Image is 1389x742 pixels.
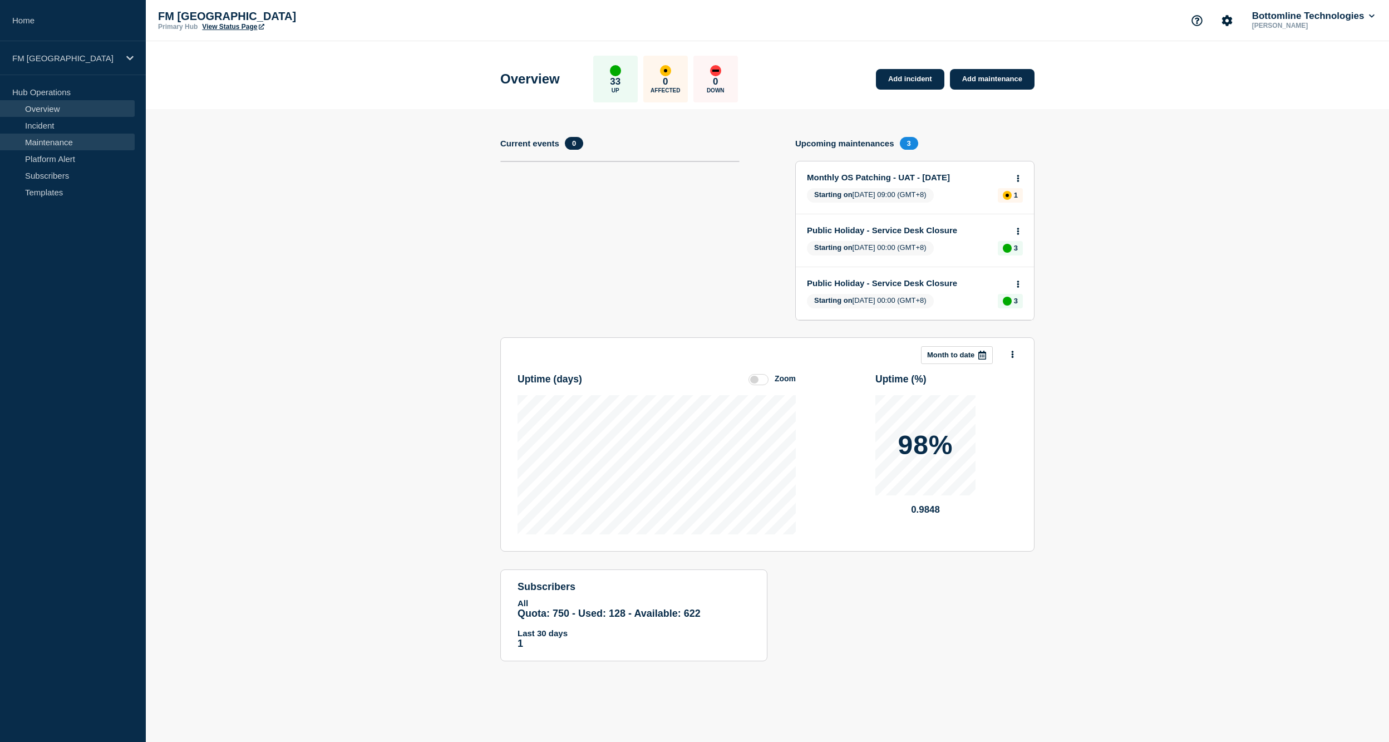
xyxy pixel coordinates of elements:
p: Primary Hub [158,23,198,31]
p: [PERSON_NAME] [1250,22,1366,30]
p: Down [707,87,725,94]
p: 0 [713,76,718,87]
p: Month to date [927,351,974,359]
p: All [518,598,750,608]
h4: subscribers [518,581,750,593]
span: 3 [900,137,918,150]
div: down [710,65,721,76]
span: [DATE] 09:00 (GMT+8) [807,188,934,203]
p: 3 [1014,244,1018,252]
a: Public Holiday - Service Desk Closure [807,225,1008,235]
button: Month to date [921,346,993,364]
p: 3 [1014,297,1018,305]
a: Add maintenance [950,69,1035,90]
p: Up [612,87,619,94]
h3: Uptime ( days ) [518,374,582,385]
button: Support [1185,9,1209,32]
span: Quota: 750 - Used: 128 - Available: 622 [518,608,701,619]
div: Zoom [775,374,796,383]
a: Monthly OS Patching - UAT - [DATE] [807,173,1008,182]
span: Starting on [814,243,853,252]
p: 1 [518,638,750,650]
div: up [1003,244,1012,253]
span: [DATE] 00:00 (GMT+8) [807,241,934,255]
h1: Overview [500,71,560,87]
div: up [610,65,621,76]
a: Add incident [876,69,944,90]
p: 98% [898,432,953,459]
p: 33 [610,76,620,87]
div: affected [1003,191,1012,200]
p: 1 [1014,191,1018,199]
span: 0 [565,137,583,150]
p: 0 [663,76,668,87]
p: FM [GEOGRAPHIC_DATA] [158,10,381,23]
span: Starting on [814,296,853,304]
a: View Status Page [202,23,264,31]
span: Starting on [814,190,853,199]
button: Bottomline Technologies [1250,11,1377,22]
p: 0.9848 [875,504,976,515]
h4: Upcoming maintenances [795,139,894,148]
div: up [1003,297,1012,306]
p: Affected [651,87,680,94]
p: Last 30 days [518,628,750,638]
div: affected [660,65,671,76]
span: [DATE] 00:00 (GMT+8) [807,294,934,308]
h3: Uptime ( % ) [875,374,927,385]
p: FM [GEOGRAPHIC_DATA] [12,53,119,63]
button: Account settings [1215,9,1239,32]
a: Public Holiday - Service Desk Closure [807,278,1008,288]
h4: Current events [500,139,559,148]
